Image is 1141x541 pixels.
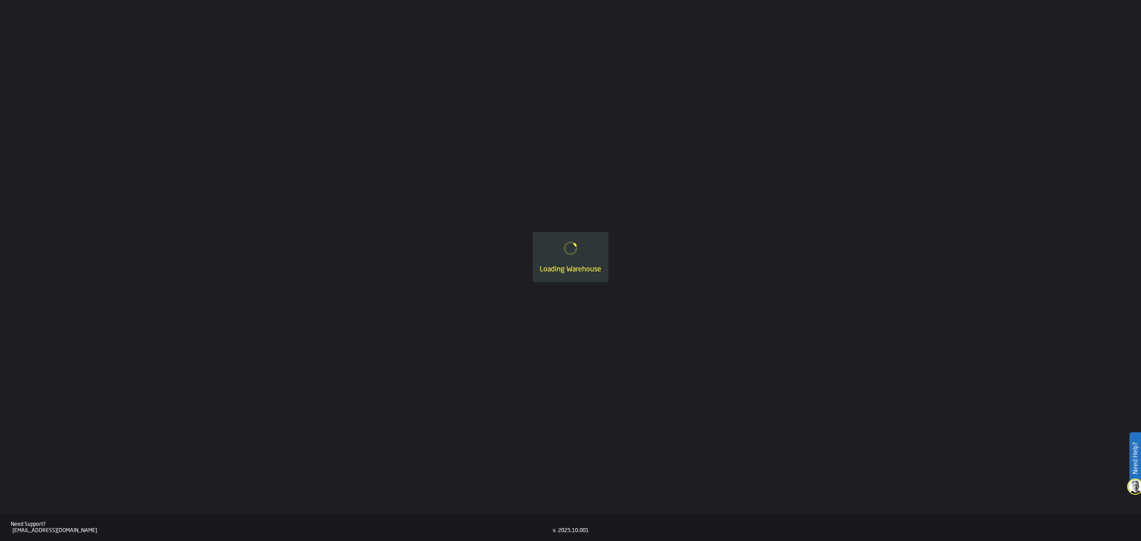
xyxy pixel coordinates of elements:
[11,521,553,528] div: Need Support?
[558,528,589,534] div: 2025.10.001
[11,521,553,534] a: Need Support?[EMAIL_ADDRESS][DOMAIN_NAME]
[553,528,556,534] div: v.
[12,528,553,534] div: [EMAIL_ADDRESS][DOMAIN_NAME]
[540,264,601,275] div: Loading Warehouse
